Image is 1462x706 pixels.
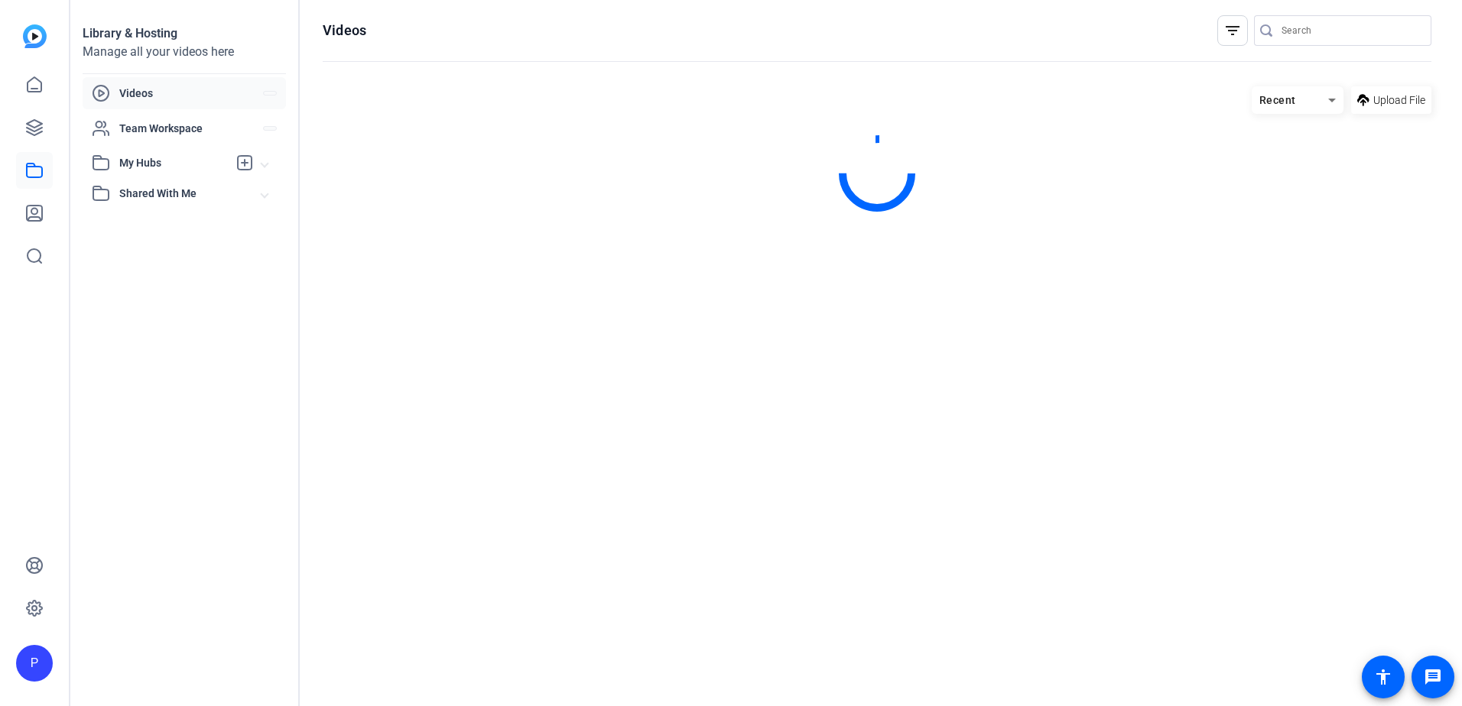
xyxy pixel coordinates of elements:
div: Manage all your videos here [83,43,286,61]
span: Team Workspace [119,121,263,136]
mat-icon: accessibility [1374,668,1392,686]
img: blue-gradient.svg [23,24,47,48]
h1: Videos [323,21,366,40]
span: My Hubs [119,155,228,171]
mat-expansion-panel-header: My Hubs [83,147,286,178]
span: Videos [119,86,263,101]
div: P [16,645,53,682]
span: Upload File [1373,92,1425,108]
mat-icon: filter_list [1223,21,1242,40]
button: Upload File [1351,86,1431,114]
span: Shared With Me [119,186,262,202]
div: Library & Hosting [83,24,286,43]
span: Recent [1259,94,1296,106]
input: Search [1282,21,1419,40]
mat-icon: message [1424,668,1442,686]
mat-expansion-panel-header: Shared With Me [83,178,286,209]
